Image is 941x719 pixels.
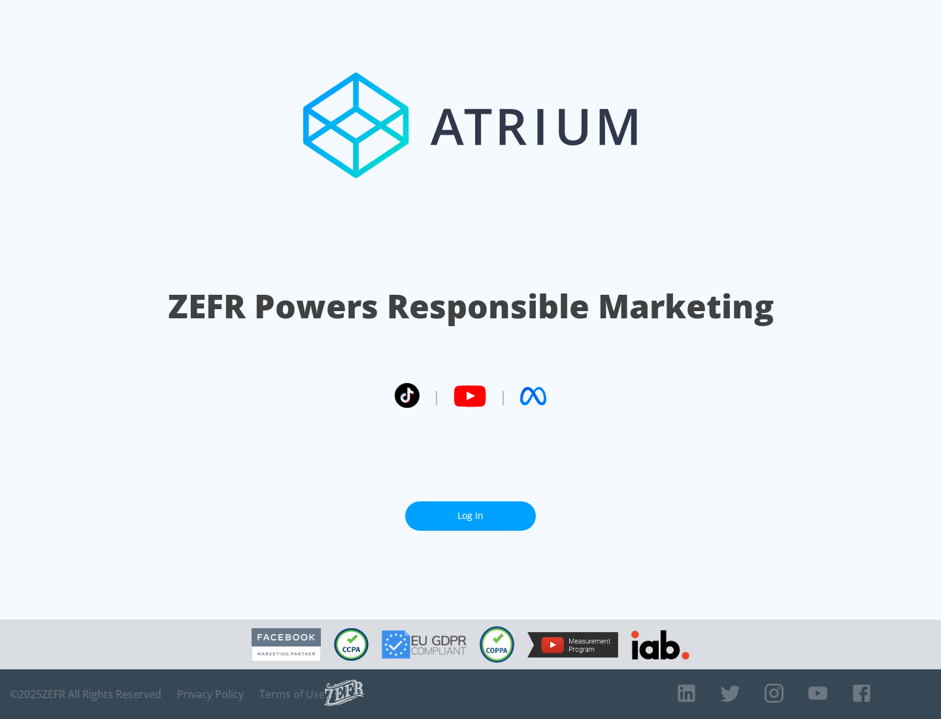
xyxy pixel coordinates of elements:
span: | [433,386,440,406]
span: © 2025 ZEFR All Rights Reserved [10,688,161,701]
a: Log In [405,501,536,531]
img: GDPR Compliant [382,630,467,659]
span: | [499,386,507,406]
img: Facebook Marketing Partner [252,628,321,661]
h1: ZEFR Powers Responsible Marketing [168,284,774,329]
a: Privacy Policy [177,688,244,701]
a: Terms of Use [259,688,325,701]
img: IAB [631,630,689,660]
img: CCPA Compliant [334,628,369,661]
img: COPPA Compliant [480,626,514,663]
img: YouTube Measurement Program [527,632,618,658]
